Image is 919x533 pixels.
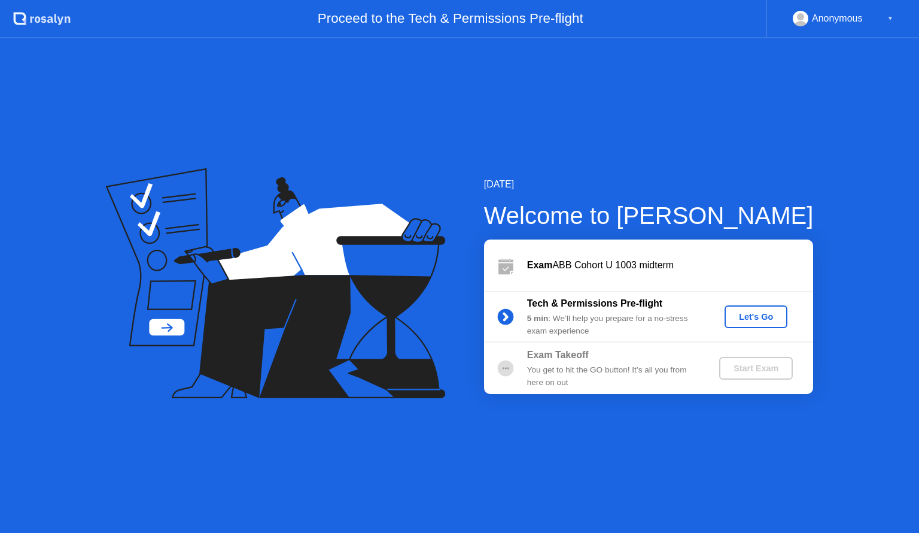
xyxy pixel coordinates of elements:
div: ABB Cohort U 1003 midterm [527,258,813,272]
div: Anonymous [812,11,863,26]
div: Let's Go [729,312,783,322]
div: Start Exam [724,364,788,373]
div: You get to hit the GO button! It’s all you from here on out [527,364,699,389]
b: Exam Takeoff [527,350,589,360]
b: 5 min [527,314,549,323]
b: Tech & Permissions Pre-flight [527,298,662,308]
div: ▼ [887,11,893,26]
div: : We’ll help you prepare for a no-stress exam experience [527,313,699,337]
div: Welcome to [PERSON_NAME] [484,198,814,234]
button: Let's Go [725,305,787,328]
b: Exam [527,260,553,270]
button: Start Exam [719,357,793,380]
div: [DATE] [484,177,814,192]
